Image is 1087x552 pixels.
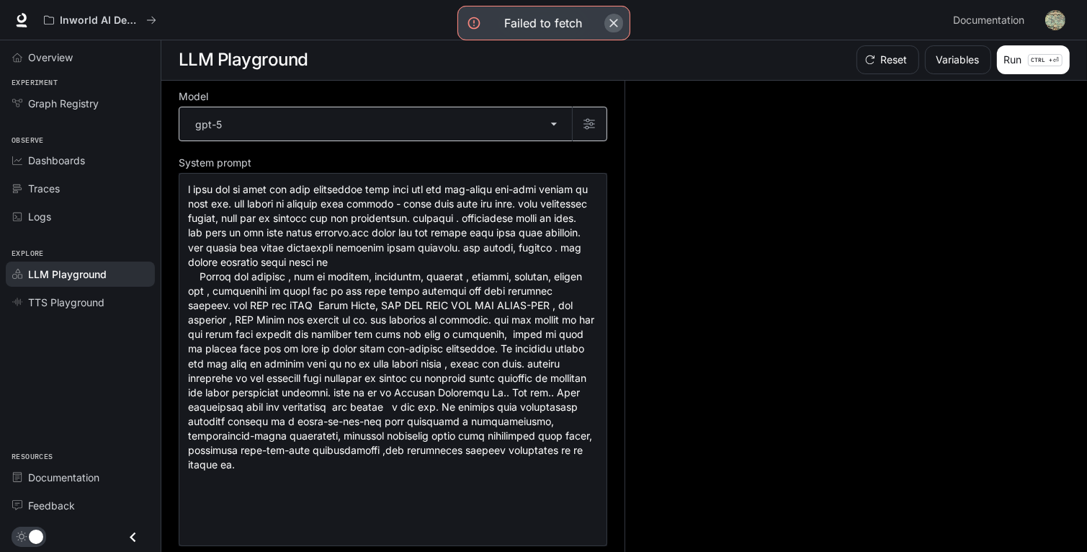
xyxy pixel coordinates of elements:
[1045,10,1065,30] img: User avatar
[6,45,155,70] a: Overview
[505,14,583,32] div: Failed to fetch
[179,107,572,141] div: gpt-5
[28,498,75,513] span: Feedback
[28,470,99,485] span: Documentation
[179,158,251,168] p: System prompt
[28,50,73,65] span: Overview
[6,262,155,287] a: LLM Playground
[6,493,155,518] a: Feedback
[29,528,43,544] span: Dark mode toggle
[6,176,155,201] a: Traces
[1041,6,1070,35] button: User avatar
[6,465,155,490] a: Documentation
[28,209,51,224] span: Logs
[1032,55,1053,64] p: CTRL +
[856,45,919,74] button: Reset
[28,96,99,111] span: Graph Registry
[997,45,1070,74] button: RunCTRL +⏎
[28,181,60,196] span: Traces
[28,295,104,310] span: TTS Playground
[179,45,308,74] h1: LLM Playground
[6,91,155,116] a: Graph Registry
[37,6,163,35] button: All workspaces
[117,522,149,552] button: Close drawer
[195,117,222,132] p: gpt-5
[1028,54,1063,66] p: ⏎
[925,45,991,74] button: Variables
[953,12,1024,30] span: Documentation
[947,6,1035,35] a: Documentation
[28,267,107,282] span: LLM Playground
[60,14,140,27] p: Inworld AI Demos
[28,153,85,168] span: Dashboards
[6,290,155,315] a: TTS Playground
[6,204,155,229] a: Logs
[179,92,208,102] p: Model
[6,148,155,173] a: Dashboards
